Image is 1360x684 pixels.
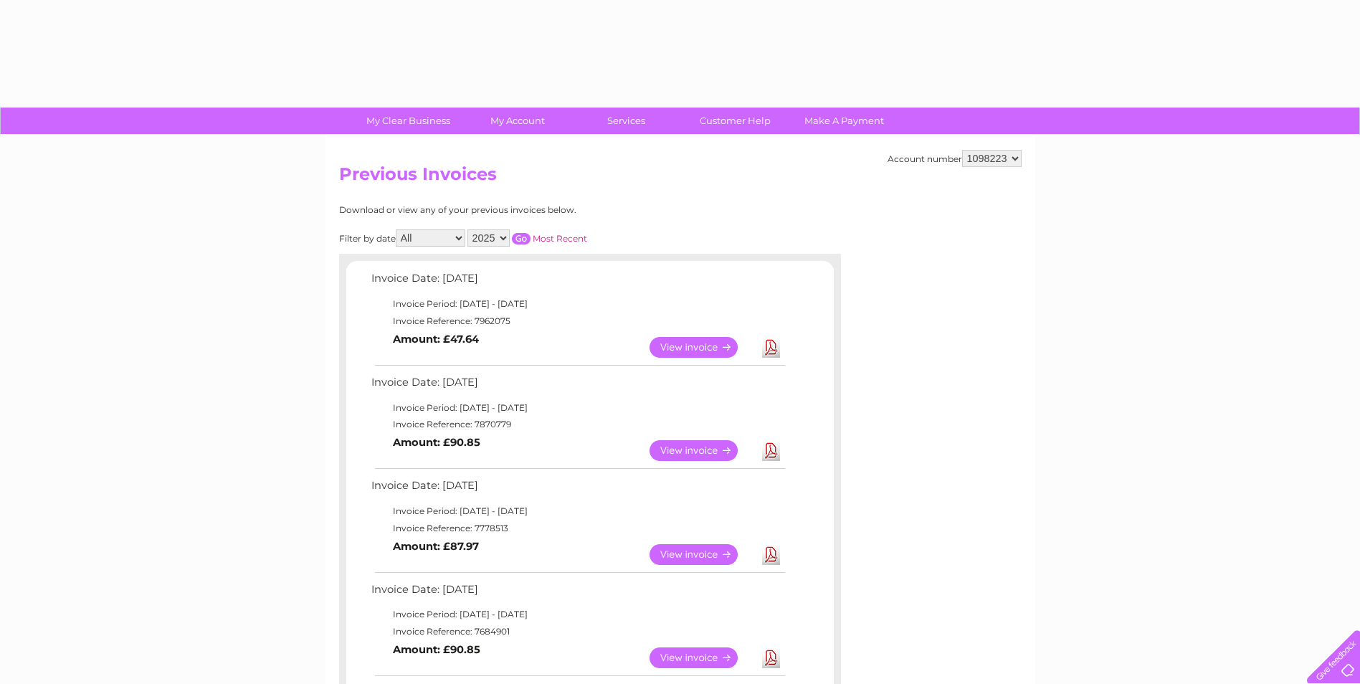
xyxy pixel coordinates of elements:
td: Invoice Reference: 7962075 [368,313,787,330]
td: Invoice Reference: 7684901 [368,623,787,640]
div: Filter by date [339,229,715,247]
b: Amount: £90.85 [393,436,480,449]
h2: Previous Invoices [339,164,1022,191]
a: Customer Help [676,108,794,134]
td: Invoice Period: [DATE] - [DATE] [368,295,787,313]
td: Invoice Date: [DATE] [368,476,787,503]
a: My Account [458,108,576,134]
div: Download or view any of your previous invoices below. [339,205,715,215]
a: Services [567,108,685,134]
td: Invoice Date: [DATE] [368,580,787,607]
a: Download [762,544,780,565]
a: Download [762,647,780,668]
td: Invoice Reference: 7870779 [368,416,787,433]
td: Invoice Period: [DATE] - [DATE] [368,399,787,417]
a: View [650,544,755,565]
a: Most Recent [533,233,587,244]
div: Account number [888,150,1022,167]
td: Invoice Period: [DATE] - [DATE] [368,606,787,623]
a: Download [762,440,780,461]
b: Amount: £87.97 [393,540,479,553]
a: View [650,440,755,461]
b: Amount: £90.85 [393,643,480,656]
b: Amount: £47.64 [393,333,479,346]
a: View [650,647,755,668]
td: Invoice Date: [DATE] [368,269,787,295]
td: Invoice Date: [DATE] [368,373,787,399]
td: Invoice Period: [DATE] - [DATE] [368,503,787,520]
a: My Clear Business [349,108,467,134]
a: Make A Payment [785,108,903,134]
td: Invoice Reference: 7778513 [368,520,787,537]
a: Download [762,337,780,358]
a: View [650,337,755,358]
